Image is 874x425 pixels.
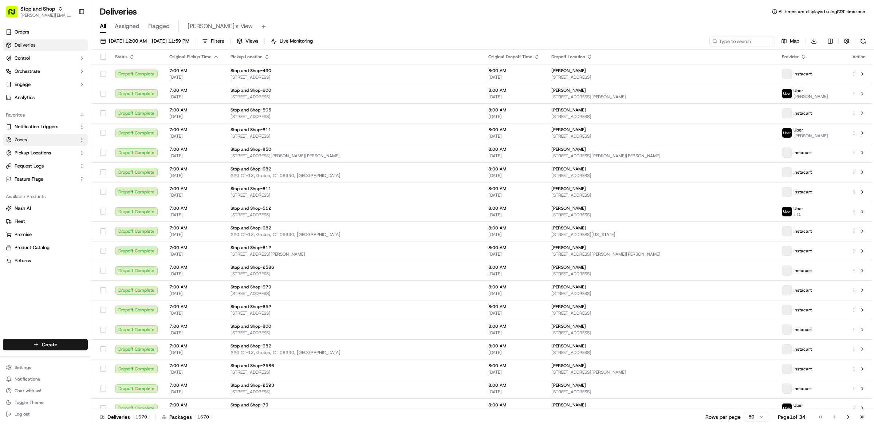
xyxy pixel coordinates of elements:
[169,310,219,316] span: [DATE]
[3,92,88,103] a: Analytics
[3,202,88,214] button: Nash AI
[794,189,812,195] span: Instacart
[488,350,540,355] span: [DATE]
[97,36,193,46] button: [DATE] 12:00 AM - [DATE] 11:59 PM
[15,137,27,143] span: Zones
[794,402,803,408] span: Uber
[231,114,477,119] span: [STREET_ADDRESS]
[51,180,88,186] a: Powered byPylon
[23,113,59,119] span: [PERSON_NAME]
[15,29,29,35] span: Orders
[231,343,271,349] span: Stop and Shop-682
[211,38,224,44] span: Filters
[169,192,219,198] span: [DATE]
[231,232,477,237] span: 220 CT-12, Groton, CT 06340, [GEOGRAPHIC_DATA]
[15,163,44,169] span: Request Logs
[169,68,219,74] span: 7:00 AM
[231,127,271,133] span: Stop and Shop-811
[231,153,477,159] span: [STREET_ADDRESS][PERSON_NAME][PERSON_NAME]
[169,382,219,388] span: 7:00 AM
[15,123,58,130] span: Notification Triggers
[15,94,35,101] span: Analytics
[231,205,271,211] span: Stop and Shop-512
[124,72,133,80] button: Start new chat
[169,133,219,139] span: [DATE]
[169,264,219,270] span: 7:00 AM
[551,310,770,316] span: [STREET_ADDRESS]
[231,291,477,296] span: [STREET_ADDRESS]
[162,413,212,421] div: Packages
[15,244,50,251] span: Product Catalog
[794,366,812,372] span: Instacart
[15,365,31,370] span: Settings
[7,106,19,118] img: Tiffany Volk
[3,242,88,253] button: Product Catalog
[15,400,44,405] span: Toggle Theme
[794,212,803,217] span: J Q.
[782,207,792,216] img: profile_uber_ahold_partner.png
[551,94,770,100] span: [STREET_ADDRESS][PERSON_NAME]
[3,397,88,408] button: Toggle Theme
[113,93,133,102] button: See all
[709,36,775,46] input: Type to search
[3,3,75,20] button: Stop and Shop[PERSON_NAME][EMAIL_ADDRESS][DOMAIN_NAME]
[488,87,540,93] span: 8:00 AM
[778,36,803,46] button: Map
[551,205,586,211] span: [PERSON_NAME]
[488,232,540,237] span: [DATE]
[20,5,55,12] span: Stop and Shop
[231,245,271,251] span: Stop and Shop-812
[551,284,586,290] span: [PERSON_NAME]
[3,386,88,396] button: Chat with us!
[790,38,799,44] span: Map
[705,413,741,421] p: Rows per page
[199,36,227,46] button: Filters
[551,323,586,329] span: [PERSON_NAME]
[4,160,59,173] a: 📗Knowledge Base
[551,343,586,349] span: [PERSON_NAME]
[488,54,532,60] span: Original Dropoff Time
[15,150,51,156] span: Pickup Locations
[794,150,812,156] span: Instacart
[551,291,770,296] span: [STREET_ADDRESS]
[7,29,133,41] p: Welcome 👋
[782,54,799,60] span: Provider
[551,107,586,113] span: [PERSON_NAME]
[169,350,219,355] span: [DATE]
[3,52,88,64] button: Control
[551,186,586,192] span: [PERSON_NAME]
[551,225,586,231] span: [PERSON_NAME]
[551,133,770,139] span: [STREET_ADDRESS]
[15,81,31,88] span: Engage
[551,304,586,310] span: [PERSON_NAME]
[231,186,271,192] span: Stop and Shop-811
[169,271,219,277] span: [DATE]
[794,327,812,332] span: Instacart
[794,88,803,94] span: Uber
[488,107,540,113] span: 8:00 AM
[169,94,219,100] span: [DATE]
[231,389,477,395] span: [STREET_ADDRESS]
[15,55,30,62] span: Control
[3,374,88,384] button: Notifications
[551,232,770,237] span: [STREET_ADDRESS][US_STATE]
[231,87,271,93] span: Stop and Shop-600
[169,212,219,218] span: [DATE]
[231,304,271,310] span: Stop and Shop-652
[3,229,88,240] button: Promise
[169,343,219,349] span: 7:00 AM
[33,70,119,77] div: Start new chat
[245,38,258,44] span: Views
[109,38,189,44] span: [DATE] 12:00 AM - [DATE] 11:59 PM
[3,191,88,202] div: Available Products
[231,94,477,100] span: [STREET_ADDRESS]
[794,268,812,274] span: Instacart
[794,386,812,391] span: Instacart
[15,163,56,170] span: Knowledge Base
[488,133,540,139] span: [DATE]
[488,173,540,178] span: [DATE]
[231,251,477,257] span: [STREET_ADDRESS][PERSON_NAME]
[169,225,219,231] span: 7:00 AM
[551,271,770,277] span: [STREET_ADDRESS]
[169,186,219,192] span: 7:00 AM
